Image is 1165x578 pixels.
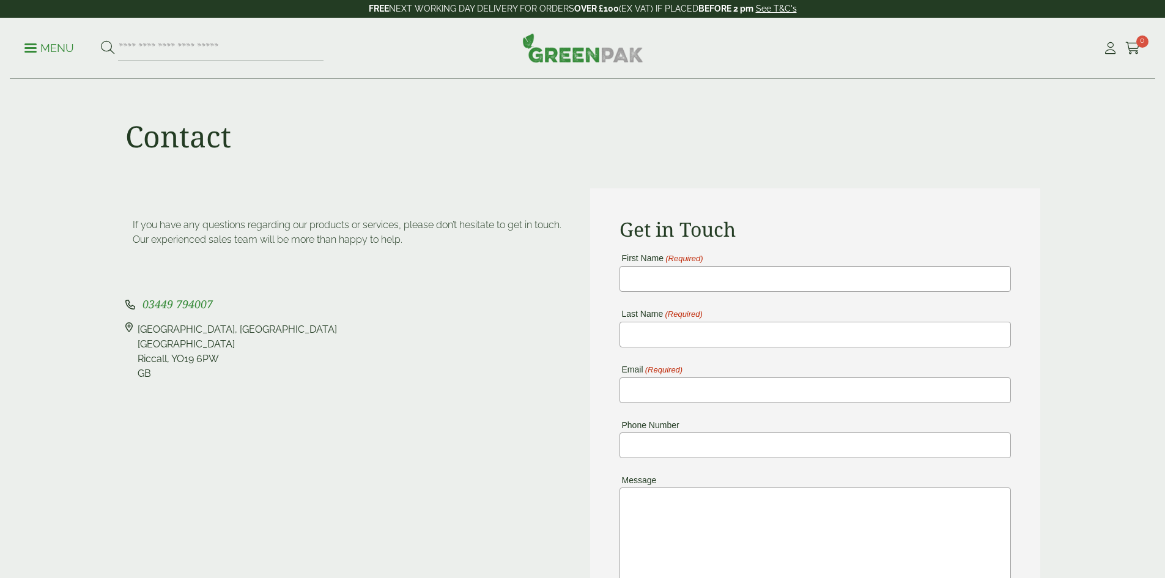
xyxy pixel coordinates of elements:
a: See T&C's [756,4,797,13]
strong: OVER £100 [574,4,619,13]
label: Email [619,365,683,374]
a: 03449 794007 [142,299,213,311]
label: First Name [619,254,703,263]
i: My Account [1103,42,1118,54]
strong: BEFORE 2 pm [698,4,753,13]
a: Menu [24,41,74,53]
span: (Required) [644,366,682,374]
p: Menu [24,41,74,56]
span: 0 [1136,35,1148,48]
span: (Required) [665,254,703,263]
span: (Required) [664,310,703,319]
label: Phone Number [619,421,679,429]
label: Message [619,476,657,484]
strong: FREE [369,4,389,13]
span: 03449 794007 [142,297,213,311]
div: [GEOGRAPHIC_DATA], [GEOGRAPHIC_DATA] [GEOGRAPHIC_DATA] Riccall, YO19 6PW GB [138,322,337,381]
img: GreenPak Supplies [522,33,643,62]
h1: Contact [125,119,231,154]
h2: Get in Touch [619,218,1011,241]
a: 0 [1125,39,1141,57]
p: If you have any questions regarding our products or services, please don’t hesitate to get in tou... [133,218,568,247]
i: Cart [1125,42,1141,54]
label: Last Name [619,309,703,319]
